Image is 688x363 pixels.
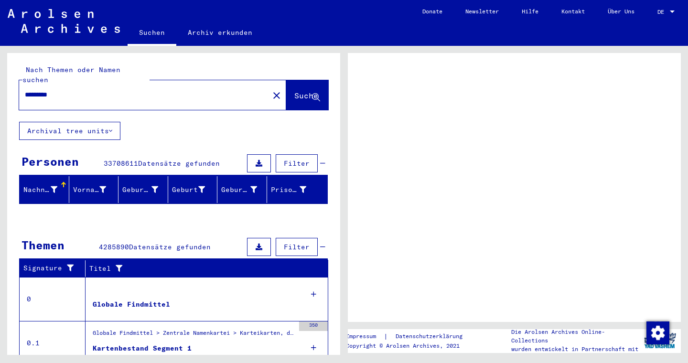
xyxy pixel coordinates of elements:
a: Impressum [346,331,384,342]
div: Titel [89,264,309,274]
span: Datensätze gefunden [138,159,220,168]
div: Vorname [73,185,107,195]
div: Personen [21,153,79,170]
div: Geburtsdatum [221,185,257,195]
mat-header-cell: Geburtsname [118,176,168,203]
button: Filter [276,238,318,256]
mat-label: Nach Themen oder Namen suchen [22,65,120,84]
div: Titel [89,261,319,276]
mat-header-cell: Prisoner # [267,176,328,203]
span: DE [657,9,668,15]
span: Datensätze gefunden [129,243,211,251]
p: wurden entwickelt in Partnerschaft mit [511,345,639,353]
span: 4285890 [99,243,129,251]
mat-header-cell: Nachname [20,176,69,203]
button: Clear [267,85,286,105]
span: Filter [284,243,310,251]
img: yv_logo.png [642,329,678,352]
div: Signature [23,261,87,276]
mat-header-cell: Geburtsdatum [217,176,267,203]
span: Suche [294,91,318,100]
div: Kartenbestand Segment 1 [93,343,192,353]
a: Datenschutzerklärung [388,331,474,342]
div: 350 [299,321,328,331]
div: Prisoner # [271,185,307,195]
button: Archival tree units [19,122,120,140]
img: Arolsen_neg.svg [8,9,120,33]
div: Geburt‏ [172,182,217,197]
div: Vorname [73,182,118,197]
td: 0 [20,277,86,321]
p: Copyright © Arolsen Archives, 2021 [346,342,474,350]
img: Zustimmung ändern [646,321,669,344]
div: Globale Findmittel > Zentrale Namenkartei > Karteikarten, die im Rahmen der sequentiellen Massend... [93,329,294,342]
div: Nachname [23,185,57,195]
div: Prisoner # [271,182,319,197]
div: Geburtsname [122,185,158,195]
div: Globale Findmittel [93,299,170,310]
div: Geburt‏ [172,185,205,195]
div: Geburtsname [122,182,170,197]
a: Archiv erkunden [176,21,264,44]
button: Suche [286,80,328,110]
mat-header-cell: Geburt‏ [168,176,218,203]
div: | [346,331,474,342]
span: Filter [284,159,310,168]
div: Nachname [23,182,69,197]
mat-header-cell: Vorname [69,176,119,203]
div: Themen [21,236,64,254]
span: 33708611 [104,159,138,168]
div: Signature [23,263,78,273]
a: Suchen [128,21,176,46]
div: Geburtsdatum [221,182,269,197]
button: Filter [276,154,318,172]
p: Die Arolsen Archives Online-Collections [511,328,639,345]
mat-icon: close [271,90,282,101]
